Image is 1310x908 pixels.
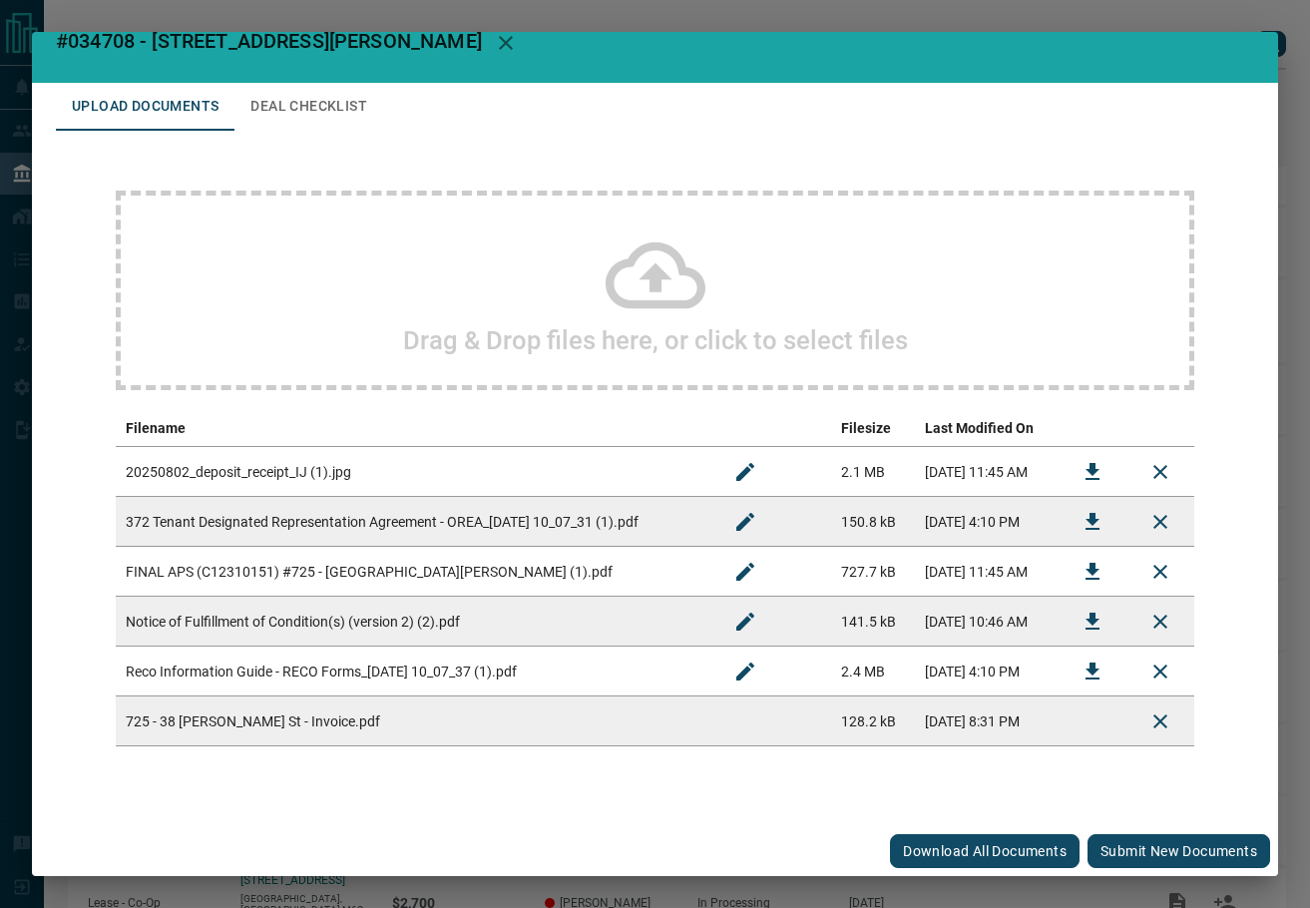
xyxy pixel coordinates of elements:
[831,696,915,746] td: 128.2 kB
[1059,410,1126,447] th: download action column
[116,696,711,746] td: 725 - 38 [PERSON_NAME] St - Invoice.pdf
[116,497,711,547] td: 372 Tenant Designated Representation Agreement - OREA_[DATE] 10_07_31 (1).pdf
[1088,834,1270,868] button: Submit new documents
[831,647,915,696] td: 2.4 MB
[915,447,1059,497] td: [DATE] 11:45 AM
[1069,498,1116,546] button: Download
[116,547,711,597] td: FINAL APS (C12310151) #725 - [GEOGRAPHIC_DATA][PERSON_NAME] (1).pdf
[116,191,1194,390] div: Drag & Drop files here, or click to select files
[1069,548,1116,596] button: Download
[116,447,711,497] td: 20250802_deposit_receipt_IJ (1).jpg
[116,597,711,647] td: Notice of Fulfillment of Condition(s) (version 2) (2).pdf
[1136,697,1184,745] button: Delete
[1136,498,1184,546] button: Remove File
[711,410,831,447] th: edit column
[915,647,1059,696] td: [DATE] 4:10 PM
[721,498,769,546] button: Rename
[116,647,711,696] td: Reco Information Guide - RECO Forms_[DATE] 10_07_37 (1).pdf
[831,497,915,547] td: 150.8 kB
[721,548,769,596] button: Rename
[721,648,769,695] button: Rename
[721,448,769,496] button: Rename
[831,410,915,447] th: Filesize
[234,83,383,131] button: Deal Checklist
[915,410,1059,447] th: Last Modified On
[1069,448,1116,496] button: Download
[1136,598,1184,646] button: Remove File
[915,696,1059,746] td: [DATE] 8:31 PM
[1136,648,1184,695] button: Remove File
[403,325,908,355] h2: Drag & Drop files here, or click to select files
[915,497,1059,547] td: [DATE] 4:10 PM
[831,547,915,597] td: 727.7 kB
[1126,410,1194,447] th: delete file action column
[1069,648,1116,695] button: Download
[56,29,482,53] span: #034708 - [STREET_ADDRESS][PERSON_NAME]
[1136,548,1184,596] button: Remove File
[116,410,711,447] th: Filename
[1136,448,1184,496] button: Remove File
[915,597,1059,647] td: [DATE] 10:46 AM
[831,597,915,647] td: 141.5 kB
[890,834,1080,868] button: Download All Documents
[831,447,915,497] td: 2.1 MB
[721,598,769,646] button: Rename
[915,547,1059,597] td: [DATE] 11:45 AM
[56,83,234,131] button: Upload Documents
[1069,598,1116,646] button: Download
